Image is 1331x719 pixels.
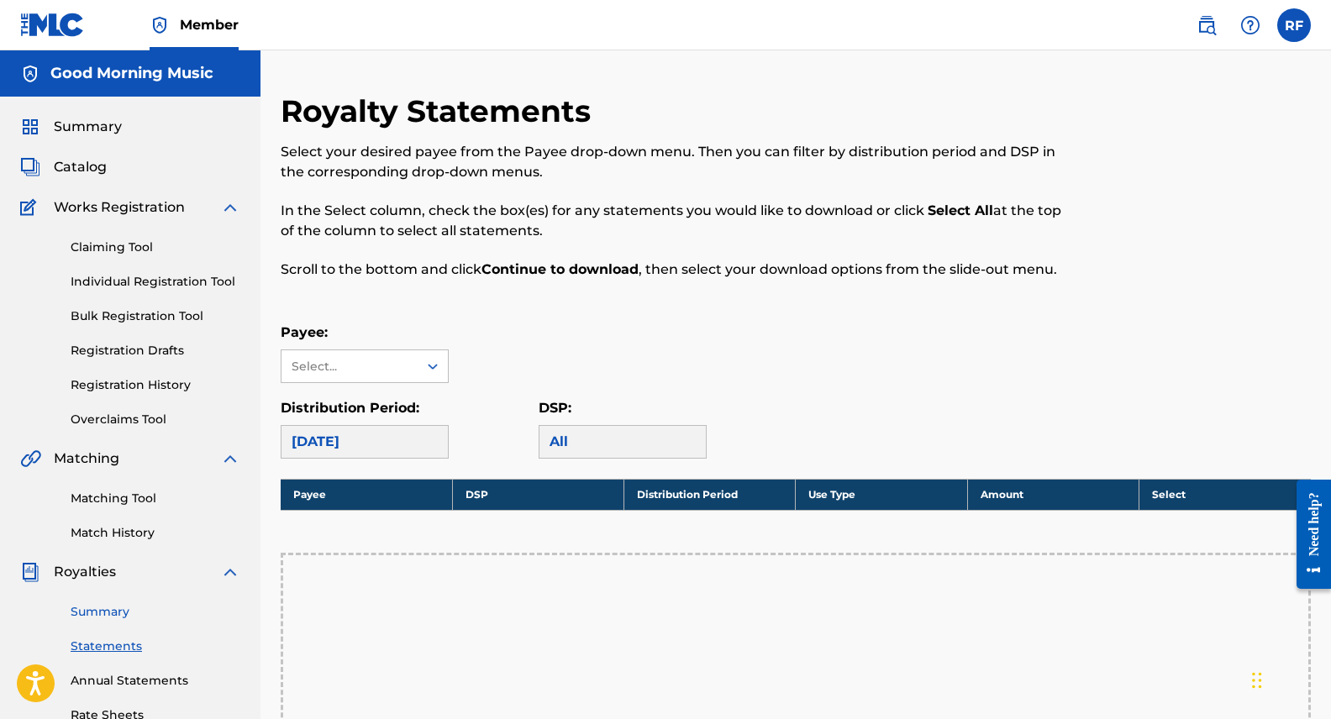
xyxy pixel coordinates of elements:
[71,524,240,542] a: Match History
[1284,466,1331,601] iframe: Resource Center
[20,157,107,177] a: CatalogCatalog
[71,603,240,621] a: Summary
[20,449,41,469] img: Matching
[20,197,42,218] img: Works Registration
[71,376,240,394] a: Registration History
[54,562,116,582] span: Royalties
[71,307,240,325] a: Bulk Registration Tool
[281,142,1074,182] p: Select your desired payee from the Payee drop-down menu. Then you can filter by distribution peri...
[71,273,240,291] a: Individual Registration Tool
[20,64,40,84] img: Accounts
[54,449,119,469] span: Matching
[71,490,240,507] a: Matching Tool
[281,479,452,510] th: Payee
[54,157,107,177] span: Catalog
[220,449,240,469] img: expand
[481,261,639,277] strong: Continue to download
[54,117,122,137] span: Summary
[281,201,1074,241] p: In the Select column, check the box(es) for any statements you would like to download or click at...
[50,64,213,83] h5: Good Morning Music
[1234,8,1267,42] div: Help
[180,15,239,34] span: Member
[20,117,40,137] img: Summary
[20,562,40,582] img: Royalties
[20,157,40,177] img: Catalog
[452,479,623,510] th: DSP
[54,197,185,218] span: Works Registration
[281,400,419,416] label: Distribution Period:
[71,638,240,655] a: Statements
[928,202,993,218] strong: Select All
[220,197,240,218] img: expand
[1252,655,1262,706] div: Drag
[1190,8,1223,42] a: Public Search
[1240,15,1260,35] img: help
[281,92,599,130] h2: Royalty Statements
[796,479,967,510] th: Use Type
[624,479,796,510] th: Distribution Period
[71,342,240,359] a: Registration Drafts
[20,13,85,37] img: MLC Logo
[281,260,1074,280] p: Scroll to the bottom and click , then select your download options from the slide-out menu.
[1277,8,1311,42] div: User Menu
[281,324,328,340] label: Payee:
[967,479,1139,510] th: Amount
[1197,15,1217,35] img: search
[150,15,170,35] img: Top Rightsholder
[1247,638,1331,719] iframe: Chat Widget
[20,117,122,137] a: SummarySummary
[220,562,240,582] img: expand
[539,400,571,416] label: DSP:
[292,358,406,375] div: Select...
[1139,479,1310,510] th: Select
[71,239,240,256] a: Claiming Tool
[71,411,240,428] a: Overclaims Tool
[71,672,240,690] a: Annual Statements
